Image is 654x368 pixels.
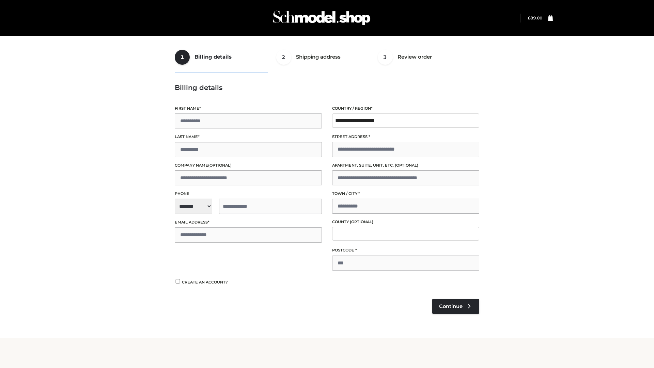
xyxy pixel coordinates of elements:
[332,105,479,112] label: Country / Region
[432,299,479,314] a: Continue
[332,247,479,254] label: Postcode
[175,279,181,283] input: Create an account?
[332,162,479,169] label: Apartment, suite, unit, etc.
[175,190,322,197] label: Phone
[175,219,322,226] label: Email address
[332,134,479,140] label: Street address
[395,163,418,168] span: (optional)
[332,190,479,197] label: Town / City
[528,15,542,20] bdi: 89.00
[439,303,463,309] span: Continue
[208,163,232,168] span: (optional)
[270,4,373,31] img: Schmodel Admin 964
[175,83,479,92] h3: Billing details
[528,15,530,20] span: £
[175,105,322,112] label: First name
[350,219,373,224] span: (optional)
[528,15,542,20] a: £89.00
[175,134,322,140] label: Last name
[332,219,479,225] label: County
[175,162,322,169] label: Company name
[182,280,228,285] span: Create an account?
